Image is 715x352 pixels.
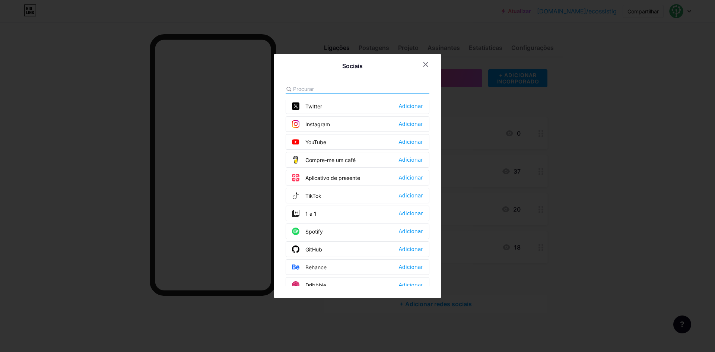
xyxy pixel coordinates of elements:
font: Adicionar [399,210,423,216]
font: Aplicativo de presente [305,175,360,181]
font: Behance [305,264,327,270]
font: Adicionar [399,121,423,127]
font: GitHub [305,246,322,253]
font: Spotify [305,228,323,235]
font: YouTube [305,139,326,145]
input: Procurar [293,85,375,93]
font: Adicionar [399,228,423,234]
font: Adicionar [399,282,423,288]
font: Instagram [305,121,330,127]
font: Compre-me um café [305,157,356,163]
font: Adicionar [399,193,423,199]
font: Adicionar [399,246,423,252]
font: Adicionar [399,264,423,270]
font: Adicionar [399,139,423,145]
font: Adicionar [399,157,423,163]
font: Adicionar [399,175,423,181]
font: Dribbble [305,282,326,288]
font: TikTok [305,193,321,199]
font: Adicionar [399,103,423,109]
font: Twitter [305,103,322,110]
font: 1 a 1 [305,210,317,217]
font: Sociais [342,62,363,70]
